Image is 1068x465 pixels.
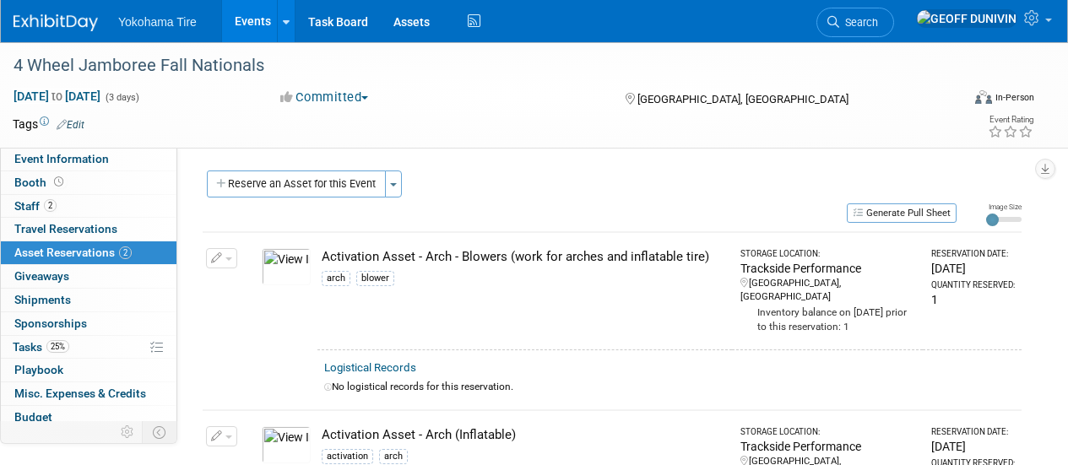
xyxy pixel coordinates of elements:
[46,340,69,353] span: 25%
[13,340,69,354] span: Tasks
[274,89,375,106] button: Committed
[847,203,957,223] button: Generate Pull Sheet
[816,8,894,37] a: Search
[931,291,1015,308] div: 1
[44,199,57,212] span: 2
[1,289,176,311] a: Shipments
[995,91,1034,104] div: In-Person
[14,152,109,165] span: Event Information
[1,148,176,170] a: Event Information
[14,316,87,330] span: Sponsorships
[14,176,67,189] span: Booth
[931,260,1015,277] div: [DATE]
[322,271,350,286] div: arch
[14,293,71,306] span: Shipments
[49,89,65,103] span: to
[740,248,916,260] div: Storage Location:
[740,426,916,438] div: Storage Location:
[931,438,1015,455] div: [DATE]
[14,387,146,400] span: Misc. Expenses & Credits
[119,246,132,259] span: 2
[1,359,176,381] a: Playbook
[839,16,878,29] span: Search
[14,14,98,31] img: ExhibitDay
[1,312,176,335] a: Sponsorships
[14,269,69,283] span: Giveaways
[51,176,67,188] span: Booth not reserved yet
[13,116,84,132] td: Tags
[975,90,992,104] img: Format-Inperson.png
[740,277,916,304] div: [GEOGRAPHIC_DATA], [GEOGRAPHIC_DATA]
[740,260,916,277] div: Trackside Performance
[885,88,1034,113] div: Event Format
[1,406,176,429] a: Budget
[113,421,143,443] td: Personalize Event Tab Strip
[322,426,725,444] div: Activation Asset - Arch (Inflatable)
[322,248,725,266] div: Activation Asset - Arch - Blowers (work for arches and inflatable tire)
[1,171,176,194] a: Booth
[14,363,63,376] span: Playbook
[14,222,117,235] span: Travel Reservations
[57,119,84,131] a: Edit
[324,361,416,374] a: Logistical Records
[324,380,1015,394] div: No logistical records for this reservation.
[916,9,1017,28] img: GEOFF DUNIVIN
[143,421,177,443] td: Toggle Event Tabs
[322,449,373,464] div: activation
[14,246,132,259] span: Asset Reservations
[931,426,1015,438] div: Reservation Date:
[931,279,1015,291] div: Quantity Reserved:
[1,382,176,405] a: Misc. Expenses & Credits
[931,248,1015,260] div: Reservation Date:
[207,170,386,197] button: Reserve an Asset for this Event
[118,15,197,29] span: Yokohama Tire
[740,304,916,334] div: Inventory balance on [DATE] prior to this reservation: 1
[356,271,394,286] div: blower
[986,202,1022,212] div: Image Size
[1,195,176,218] a: Staff2
[637,93,848,105] span: [GEOGRAPHIC_DATA], [GEOGRAPHIC_DATA]
[988,116,1033,124] div: Event Rating
[1,336,176,359] a: Tasks25%
[104,92,139,103] span: (3 days)
[379,449,408,464] div: arch
[740,438,916,455] div: Trackside Performance
[14,199,57,213] span: Staff
[1,265,176,288] a: Giveaways
[262,248,311,285] img: View Images
[262,426,311,463] img: View Images
[8,51,947,81] div: 4 Wheel Jamboree Fall Nationals
[13,89,101,104] span: [DATE] [DATE]
[14,410,52,424] span: Budget
[1,241,176,264] a: Asset Reservations2
[1,218,176,241] a: Travel Reservations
